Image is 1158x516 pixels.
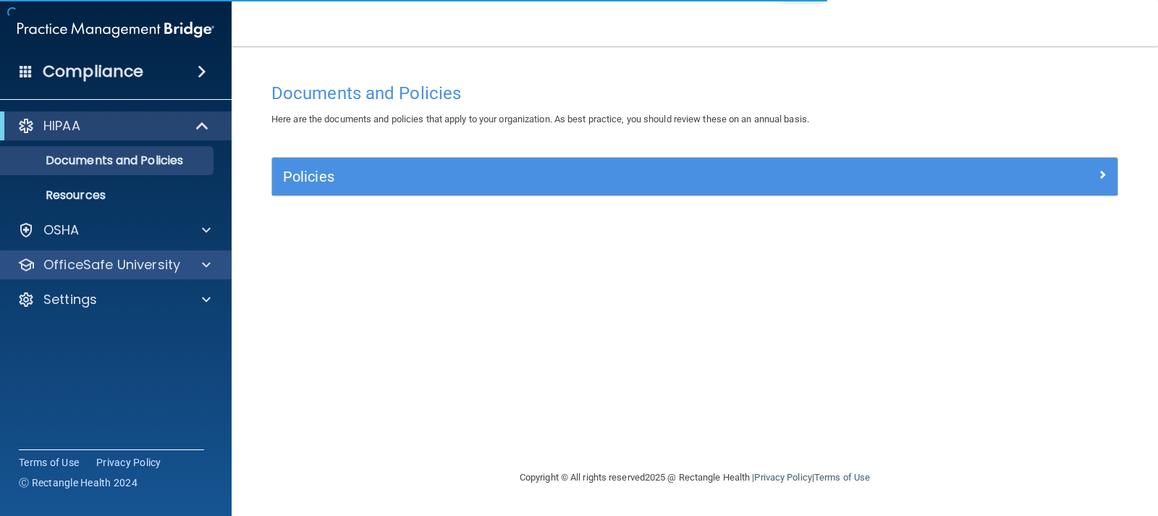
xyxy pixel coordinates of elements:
[754,472,811,483] a: Privacy Policy
[431,454,959,501] div: Copyright © All rights reserved 2025 @ Rectangle Health | |
[43,291,97,308] p: Settings
[17,15,214,44] img: PMB logo
[283,165,1107,188] a: Policies
[43,256,180,274] p: OfficeSafe University
[43,221,80,239] p: OSHA
[9,153,207,168] p: Documents and Policies
[96,455,161,470] a: Privacy Policy
[17,256,211,274] a: OfficeSafe University
[283,169,895,185] h5: Policies
[43,117,80,135] p: HIPAA
[908,433,1141,491] iframe: Drift Widget Chat Controller
[17,117,210,135] a: HIPAA
[17,221,211,239] a: OSHA
[19,455,79,470] a: Terms of Use
[17,291,211,308] a: Settings
[271,114,809,124] span: Here are the documents and policies that apply to your organization. As best practice, you should...
[19,475,138,490] span: Ⓒ Rectangle Health 2024
[814,472,870,483] a: Terms of Use
[43,62,143,82] h4: Compliance
[9,188,207,203] p: Resources
[271,84,1118,103] h4: Documents and Policies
